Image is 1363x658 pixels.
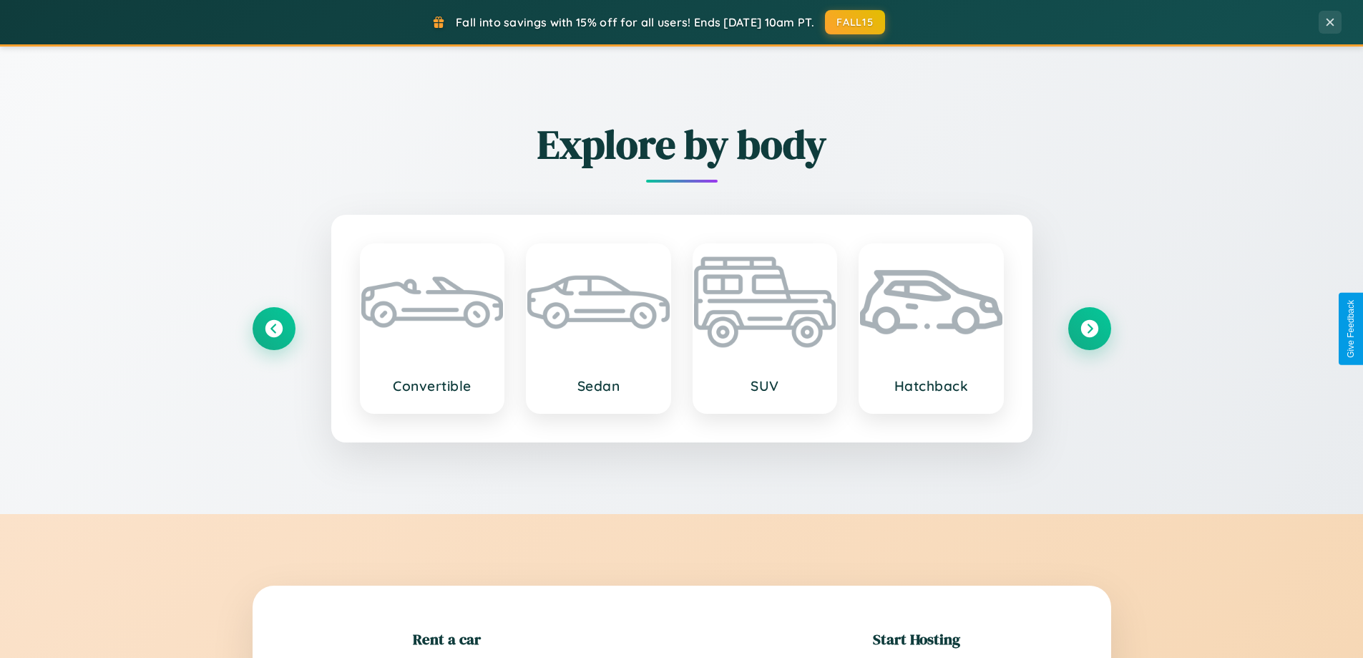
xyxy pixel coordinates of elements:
[253,117,1111,172] h2: Explore by body
[376,377,489,395] h3: Convertible
[1346,300,1356,358] div: Give Feedback
[825,10,885,34] button: FALL15
[542,377,655,395] h3: Sedan
[456,15,814,29] span: Fall into savings with 15% off for all users! Ends [DATE] 10am PT.
[874,377,988,395] h3: Hatchback
[873,629,960,649] h2: Start Hosting
[708,377,822,395] h3: SUV
[413,629,481,649] h2: Rent a car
